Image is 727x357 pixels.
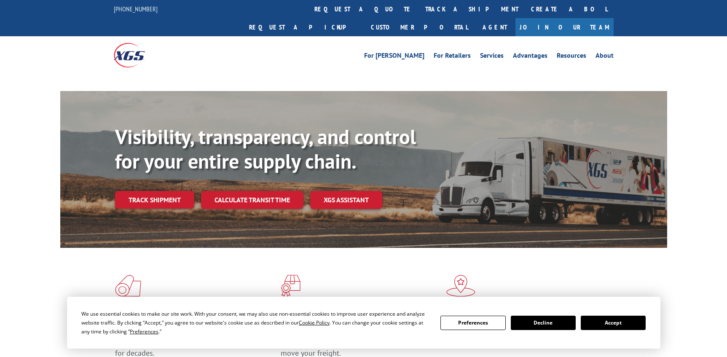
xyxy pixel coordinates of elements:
img: xgs-icon-focused-on-flooring-red [281,275,300,297]
a: Customer Portal [365,18,474,36]
div: Cookie Consent Prompt [67,297,660,349]
button: Accept [581,316,646,330]
div: We use essential cookies to make our site work. With your consent, we may also use non-essential ... [81,309,430,336]
button: Decline [511,316,576,330]
a: About [596,52,614,62]
a: Advantages [513,52,547,62]
a: For [PERSON_NAME] [364,52,424,62]
a: [PHONE_NUMBER] [114,5,158,13]
a: Join Our Team [515,18,614,36]
a: Calculate transit time [201,191,303,209]
b: Visibility, transparency, and control for your entire supply chain. [115,123,416,174]
span: Preferences [130,328,158,335]
button: Preferences [440,316,505,330]
a: Track shipment [115,191,194,209]
img: xgs-icon-flagship-distribution-model-red [446,275,475,297]
a: For Retailers [434,52,471,62]
img: xgs-icon-total-supply-chain-intelligence-red [115,275,141,297]
a: Resources [557,52,586,62]
a: Services [480,52,504,62]
a: Request a pickup [243,18,365,36]
a: XGS ASSISTANT [310,191,382,209]
a: Agent [474,18,515,36]
span: Cookie Policy [299,319,330,326]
